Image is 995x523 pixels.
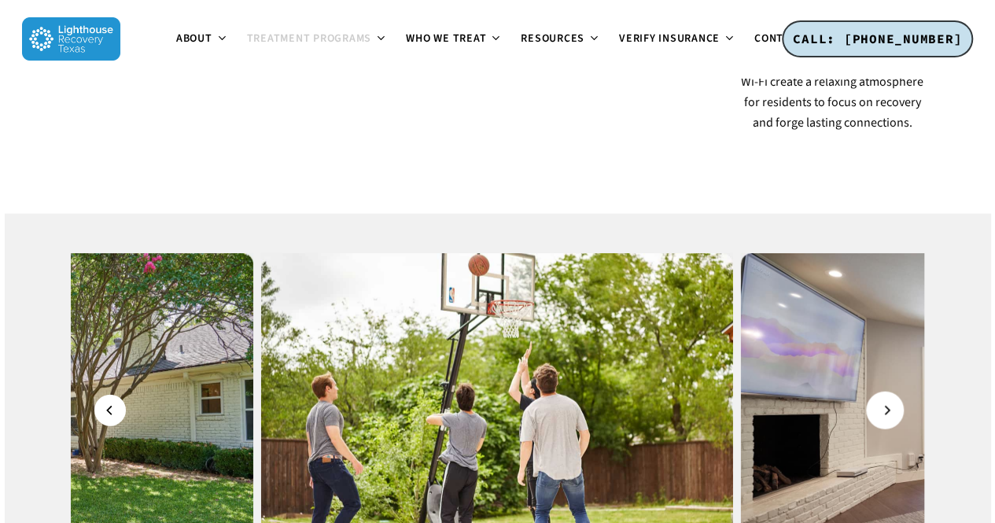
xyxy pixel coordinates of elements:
[396,33,511,46] a: Who We Treat
[22,17,120,61] img: Lighthouse Recovery Texas
[94,395,126,426] button: Previous
[406,31,486,46] span: Who We Treat
[511,33,610,46] a: Resources
[610,33,745,46] a: Verify Insurance
[754,31,803,46] span: Contact
[176,31,212,46] span: About
[238,33,397,46] a: Treatment Programs
[745,33,828,46] a: Contact
[793,31,962,46] span: CALL: [PHONE_NUMBER]
[619,31,720,46] span: Verify Insurance
[869,395,901,426] button: Next
[247,31,372,46] span: Treatment Programs
[782,20,973,58] a: CALL: [PHONE_NUMBER]
[167,33,238,46] a: About
[521,31,584,46] span: Resources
